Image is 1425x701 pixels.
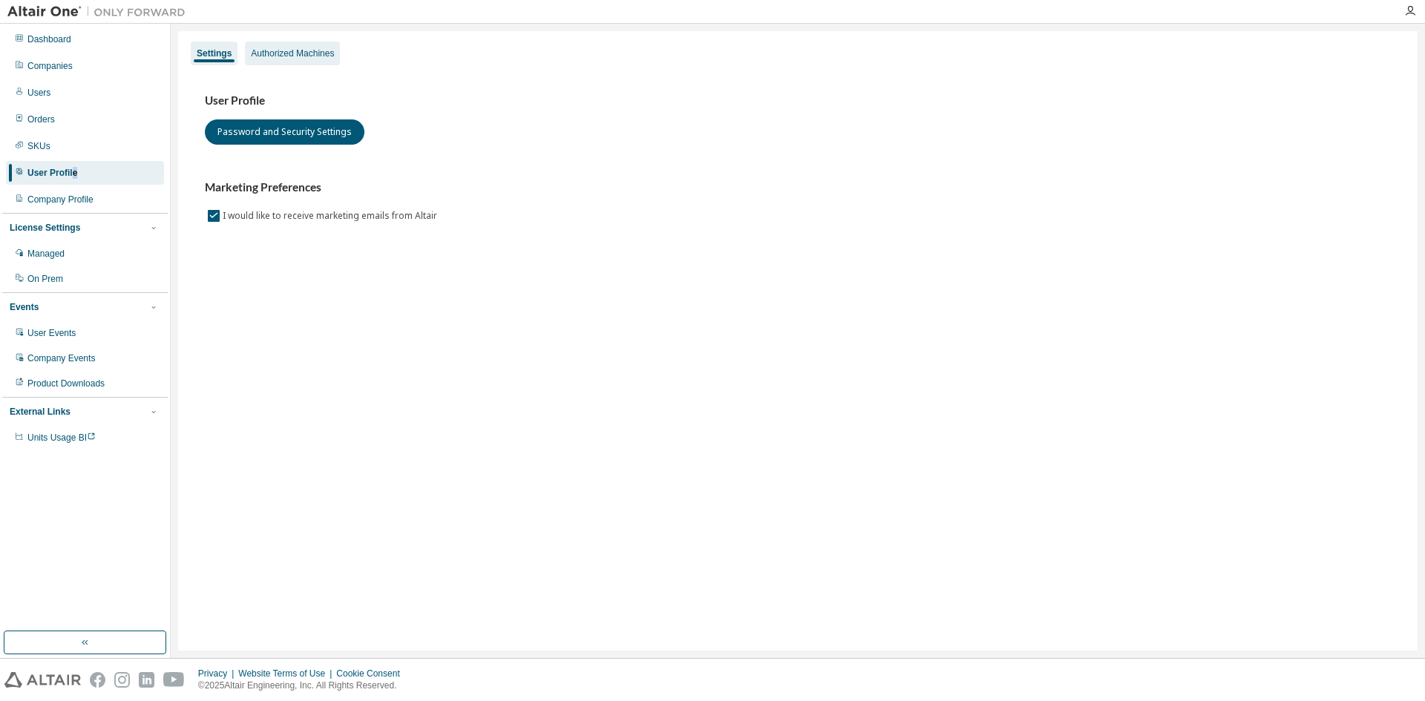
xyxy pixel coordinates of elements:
[10,406,71,418] div: External Links
[336,668,408,679] div: Cookie Consent
[90,672,105,688] img: facebook.svg
[27,33,71,45] div: Dashboard
[114,672,130,688] img: instagram.svg
[27,432,96,443] span: Units Usage BI
[27,352,95,364] div: Company Events
[198,679,409,692] p: © 2025 Altair Engineering, Inc. All Rights Reserved.
[27,273,63,285] div: On Prem
[7,4,193,19] img: Altair One
[27,378,105,389] div: Product Downloads
[27,248,65,260] div: Managed
[238,668,336,679] div: Website Terms of Use
[251,47,334,59] div: Authorized Machines
[27,194,94,205] div: Company Profile
[10,222,80,234] div: License Settings
[197,47,232,59] div: Settings
[27,87,50,99] div: Users
[205,180,1391,195] h3: Marketing Preferences
[27,60,73,72] div: Companies
[139,672,154,688] img: linkedin.svg
[27,167,77,179] div: User Profile
[4,672,81,688] img: altair_logo.svg
[223,207,440,225] label: I would like to receive marketing emails from Altair
[10,301,39,313] div: Events
[27,113,55,125] div: Orders
[198,668,238,679] div: Privacy
[163,672,185,688] img: youtube.svg
[205,119,364,145] button: Password and Security Settings
[205,93,1391,108] h3: User Profile
[27,140,50,152] div: SKUs
[27,327,76,339] div: User Events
